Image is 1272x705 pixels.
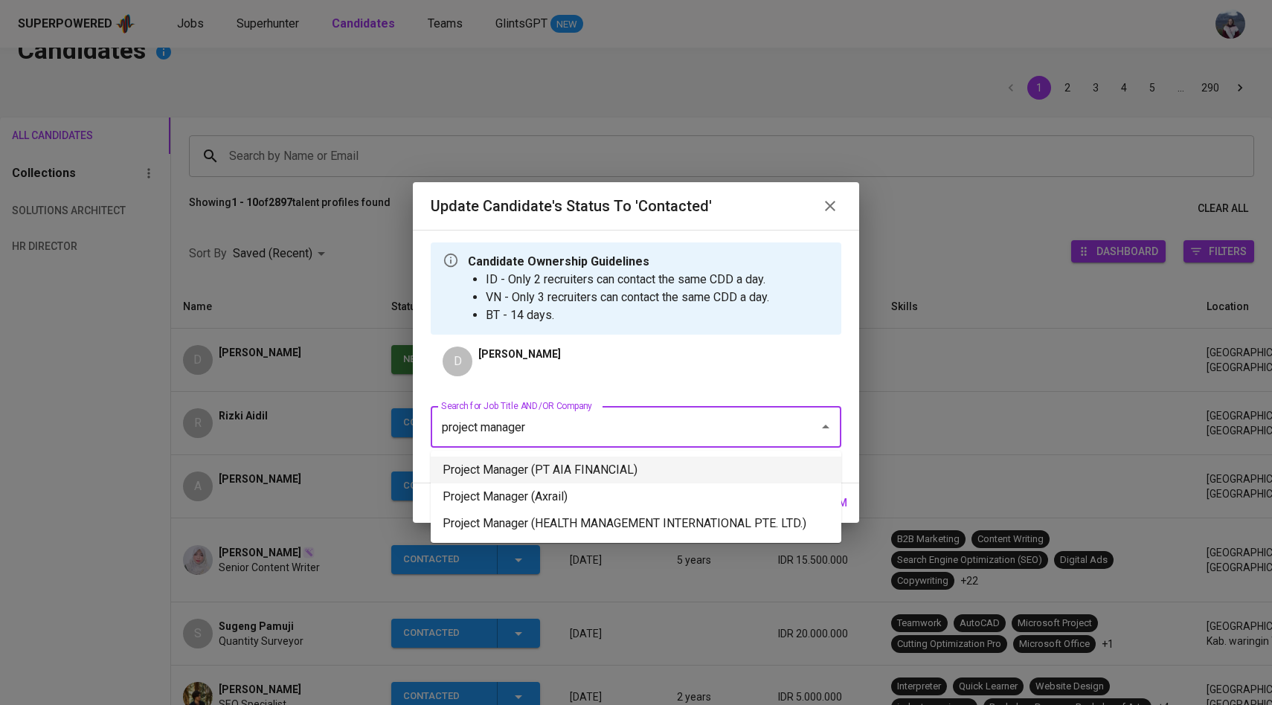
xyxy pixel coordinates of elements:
li: VN - Only 3 recruiters can contact the same CDD a day. [486,289,769,306]
li: Project Manager (HEALTH MANAGEMENT INTERNATIONAL PTE. LTD.) [431,510,841,537]
p: [PERSON_NAME] [478,347,561,361]
button: Close [815,416,836,437]
div: D [443,347,472,376]
li: BT - 14 days. [486,306,769,324]
li: Project Manager (Axrail) [431,483,841,510]
p: Candidate Ownership Guidelines [468,253,769,271]
h6: Update Candidate's Status to 'Contacted' [431,194,712,218]
li: Project Manager (PT AIA FINANCIAL) [431,457,841,483]
li: ID - Only 2 recruiters can contact the same CDD a day. [486,271,769,289]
